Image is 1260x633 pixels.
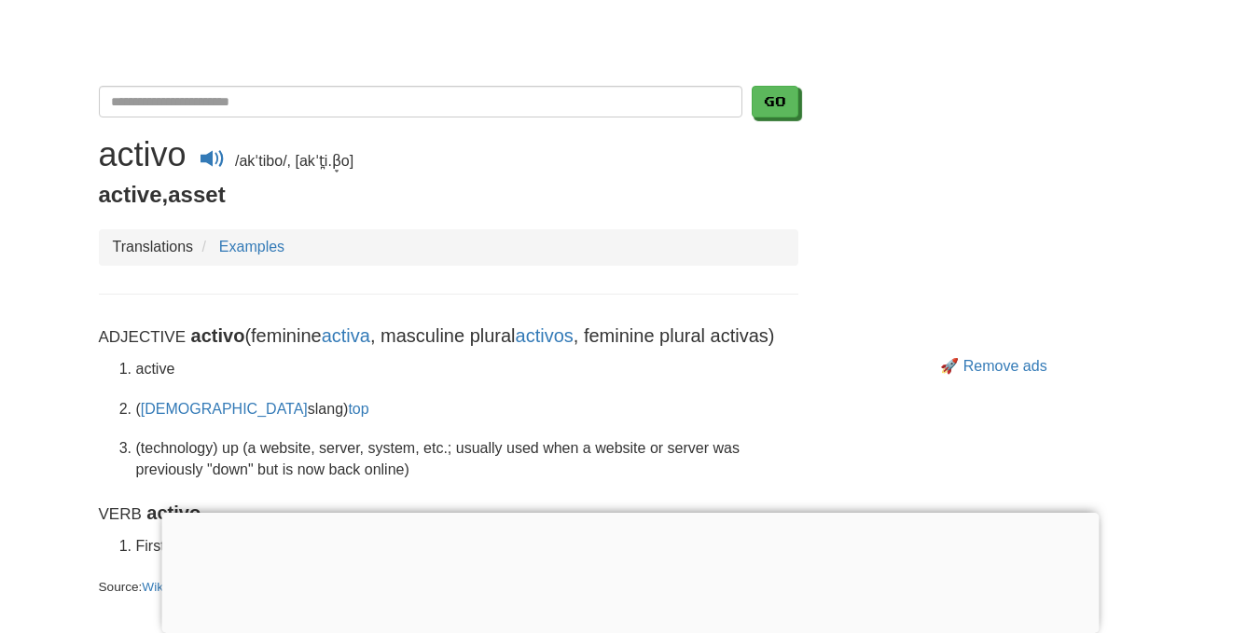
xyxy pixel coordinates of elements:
[146,502,201,523] strong: activo
[826,86,1162,347] iframe: Advertisement
[191,325,245,346] strong: activo
[99,179,798,211] p: ,
[141,401,308,417] a: [DEMOGRAPHIC_DATA]
[940,358,1046,374] a: 🚀 Remove ads
[99,182,162,207] span: active
[99,136,798,179] div: /akˈtibo/, [akˈt̪i.β̞o]
[348,401,368,417] a: top
[136,359,798,380] li: active
[168,182,225,207] span: asset
[99,505,142,523] small: Verb
[99,135,187,173] h1: activo
[142,580,217,594] a: Wiktionary
[113,237,194,258] li: Translations
[322,325,370,346] a: activa
[161,513,1099,628] iframe: Advertisement
[752,86,798,117] button: Go
[99,323,798,350] p: (feminine , masculine plural , feminine plural activas)
[99,86,742,117] input: Translate Spanish-English
[219,239,284,255] a: Examples
[99,328,187,346] small: Adjective
[190,144,235,179] button: Play audio activo
[136,438,798,481] li: (technology) up (a website, server, system, etc.; usually used when a website or server was previ...
[99,580,619,594] small: Source: available under the
[516,325,574,346] a: activos
[136,536,798,557] li: First-person singular ( ) present indicative form of .
[136,399,798,420] li: ( slang)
